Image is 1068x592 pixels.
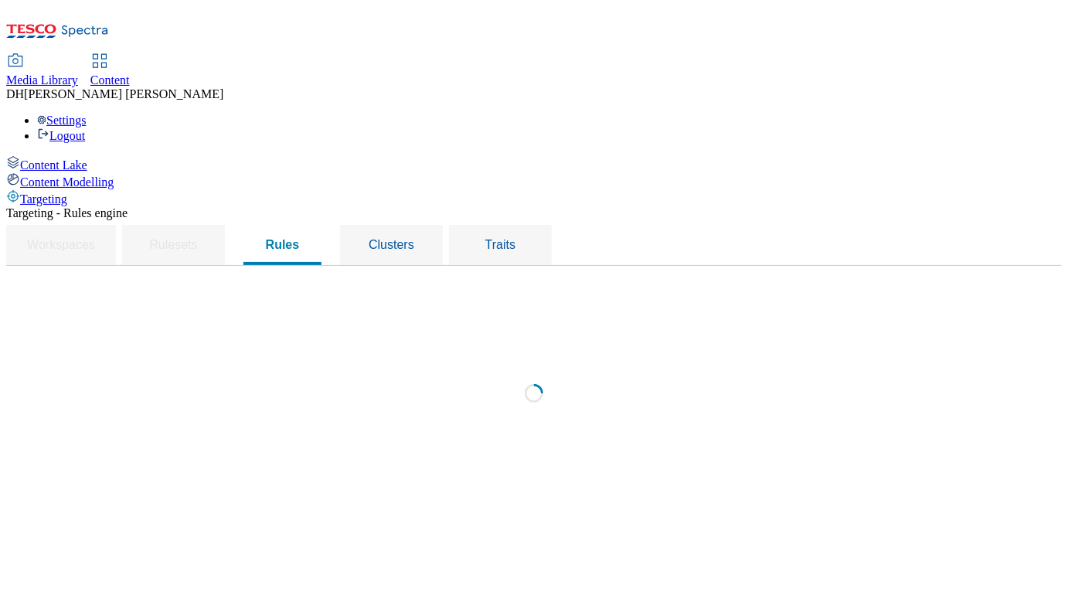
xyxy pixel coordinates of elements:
span: Clusters [369,238,414,251]
a: Media Library [6,55,78,87]
a: Content Lake [6,155,1062,172]
span: Content [90,73,130,87]
div: Targeting - Rules engine [6,206,1062,220]
span: Content Modelling [20,175,114,189]
span: Rules [266,238,300,251]
span: DH [6,87,24,100]
span: Media Library [6,73,78,87]
span: Traits [485,238,515,251]
a: Logout [37,129,85,142]
a: Settings [37,114,87,127]
a: Content [90,55,130,87]
span: Targeting [20,192,67,206]
a: Content Modelling [6,172,1062,189]
span: [PERSON_NAME] [PERSON_NAME] [24,87,223,100]
span: Content Lake [20,158,87,172]
a: Targeting [6,189,1062,206]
